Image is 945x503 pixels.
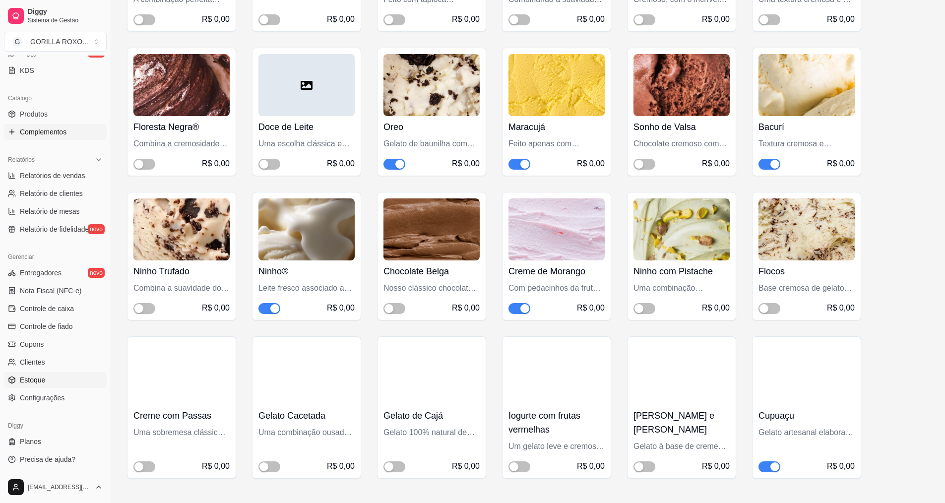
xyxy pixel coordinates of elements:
span: Estoque [20,375,45,385]
div: Gelato à base de creme com queijo tipo Minas, proporcionando textura densa e sabor levemente salg... [633,440,730,452]
div: Gelato artesanal elaborado com polpa fresca de cupuaçu, fruta típica da Amazônia, conhecida por s... [758,427,855,439]
span: Controle de caixa [20,304,74,314]
a: Precisa de ajuda? [4,451,107,467]
span: G [12,37,22,47]
span: Relatórios de vendas [20,171,85,181]
a: KDS [4,63,107,78]
h4: Gelato de Cajá [383,409,480,423]
h4: Flocos [758,264,855,278]
div: R$ 0,00 [327,13,355,25]
img: product-image [383,54,480,116]
div: Uma combinação irresistível do sabor suave e cremoso do leite Ninho com a intensidade delicadamen... [633,282,730,294]
h4: Doce de Leite [258,120,355,134]
a: Relatório de mesas [4,203,107,219]
div: GORILLA ROXO ... [30,37,88,47]
h4: [PERSON_NAME] e [PERSON_NAME] [633,409,730,437]
a: Relatório de fidelidadenovo [4,221,107,237]
img: product-image [133,343,230,405]
span: Nota Fiscal (NFC-e) [20,286,81,296]
img: product-image [383,343,480,405]
div: R$ 0,00 [577,13,605,25]
span: Diggy [28,7,103,16]
span: Relatório de mesas [20,206,80,216]
h4: Ninho Trufado [133,264,230,278]
img: product-image [508,343,605,405]
div: R$ 0,00 [827,158,855,170]
a: Clientes [4,354,107,370]
div: Base cremosa de gelato de baunilha misturada com pequenos pedaços de chocolate. [758,282,855,294]
div: Catálogo [4,90,107,106]
div: R$ 0,00 [702,302,730,314]
div: R$ 0,00 [827,13,855,25]
h4: Ninho® [258,264,355,278]
span: Relatório de clientes [20,189,83,198]
a: Controle de caixa [4,301,107,316]
div: Uma combinação ousada e irresistível: cremoso gelato de baunilha com generosas passas congeladas,... [258,427,355,439]
div: R$ 0,00 [452,460,480,472]
div: R$ 0,00 [452,13,480,25]
span: Sistema de Gestão [28,16,103,24]
a: Produtos [4,106,107,122]
div: R$ 0,00 [577,302,605,314]
div: R$ 0,00 [577,158,605,170]
h4: Maracujá [508,120,605,134]
a: Configurações [4,390,107,406]
span: Complementos [20,127,66,137]
img: product-image [258,343,355,405]
div: R$ 0,00 [827,460,855,472]
img: product-image [383,198,480,260]
div: R$ 0,00 [827,302,855,314]
div: Gelato de baunilha com pedaços de biscoito, da marca Oreo®. [383,138,480,150]
a: DiggySistema de Gestão [4,4,107,28]
a: Relatório de clientes [4,186,107,201]
div: Com pedacinhos da fruta, leite e creme de leite fresco. [508,282,605,294]
h4: Creme com Passas [133,409,230,423]
div: R$ 0,00 [202,460,230,472]
div: R$ 0,00 [202,302,230,314]
a: Relatórios de vendas [4,168,107,184]
h4: Ninho com Pistache [633,264,730,278]
div: Gerenciar [4,249,107,265]
button: Select a team [4,32,107,52]
h4: Floresta Negra® [133,120,230,134]
div: R$ 0,00 [702,158,730,170]
img: product-image [133,198,230,260]
button: [EMAIL_ADDRESS][DOMAIN_NAME] [4,475,107,499]
div: Uma escolha clássica e reconfortante para quem aprecia a combinação de sabores tradicionais. [258,138,355,150]
div: Gelato 100% natural de cajá, fruta típica do Nordeste brasileiro. Possui perfil sensorial marcant... [383,427,480,439]
div: Combina a suavidade do Ninho® com a intensidade do chocolate trufado. [133,282,230,294]
a: Controle de fiado [4,318,107,334]
div: R$ 0,00 [702,13,730,25]
img: product-image [633,54,730,116]
div: Combina a cremosidade do gelato, o sabor intenso do chocolate e a doçura das cerejas. [133,138,230,150]
h4: Sonho de Valsa [633,120,730,134]
img: product-image [758,54,855,116]
span: Relatórios [8,156,35,164]
div: Leite fresco associado ao verdadeiro leite Ninho® em pó, com seu sabor único e característico. [258,282,355,294]
img: product-image [133,54,230,116]
a: Nota Fiscal (NFC-e) [4,283,107,299]
div: Um gelato leve e cremoso feito com iogurte grego, que traz um toque levemente ácido e refrescante... [508,440,605,452]
div: R$ 0,00 [452,158,480,170]
img: product-image [633,343,730,405]
div: R$ 0,00 [327,460,355,472]
h4: Chocolate Belga [383,264,480,278]
h4: Iogurte com frutas vermelhas [508,409,605,437]
a: Estoque [4,372,107,388]
img: product-image [758,343,855,405]
div: R$ 0,00 [202,13,230,25]
div: Chocolate cremoso com pedaços do clássico bombom Sonho de Valsa®. [633,138,730,150]
div: Feito apenas com maracujá in natura, é a fruta pura em forma de gelato. [508,138,605,150]
div: Nosso clássico chocolate meio amargo com avelã. [383,282,480,294]
img: product-image [633,198,730,260]
span: Produtos [20,109,48,119]
a: Planos [4,434,107,449]
a: Complementos [4,124,107,140]
h4: Oreo [383,120,480,134]
a: Entregadoresnovo [4,265,107,281]
h4: Gelato Cacetada [258,409,355,423]
span: Configurações [20,393,64,403]
div: R$ 0,00 [202,158,230,170]
div: R$ 0,00 [702,460,730,472]
div: Textura cremosa e consistente, para uma experiência sensorial incrível. [758,138,855,150]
